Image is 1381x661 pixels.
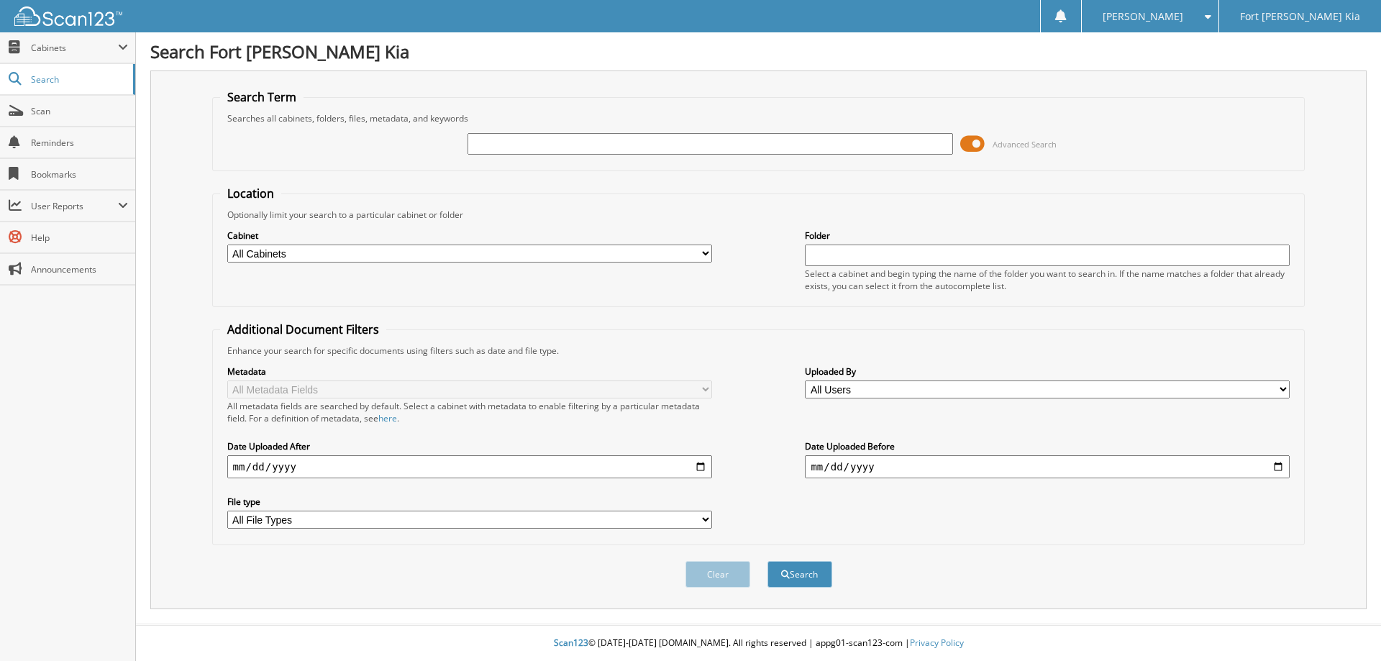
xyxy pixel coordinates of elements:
[136,626,1381,661] div: © [DATE]-[DATE] [DOMAIN_NAME]. All rights reserved | appg01-scan123-com |
[910,637,964,649] a: Privacy Policy
[220,112,1298,124] div: Searches all cabinets, folders, files, metadata, and keywords
[805,365,1290,378] label: Uploaded By
[805,455,1290,478] input: end
[378,412,397,424] a: here
[220,322,386,337] legend: Additional Document Filters
[685,561,750,588] button: Clear
[220,345,1298,357] div: Enhance your search for specific documents using filters such as date and file type.
[31,73,126,86] span: Search
[31,137,128,149] span: Reminders
[31,200,118,212] span: User Reports
[805,229,1290,242] label: Folder
[805,268,1290,292] div: Select a cabinet and begin typing the name of the folder you want to search in. If the name match...
[227,455,712,478] input: start
[227,400,712,424] div: All metadata fields are searched by default. Select a cabinet with metadata to enable filtering b...
[227,229,712,242] label: Cabinet
[1240,12,1360,21] span: Fort [PERSON_NAME] Kia
[31,42,118,54] span: Cabinets
[993,139,1057,150] span: Advanced Search
[227,365,712,378] label: Metadata
[150,40,1367,63] h1: Search Fort [PERSON_NAME] Kia
[767,561,832,588] button: Search
[31,263,128,275] span: Announcements
[805,440,1290,452] label: Date Uploaded Before
[1103,12,1183,21] span: [PERSON_NAME]
[227,440,712,452] label: Date Uploaded After
[31,105,128,117] span: Scan
[220,186,281,201] legend: Location
[554,637,588,649] span: Scan123
[31,232,128,244] span: Help
[227,496,712,508] label: File type
[220,209,1298,221] div: Optionally limit your search to a particular cabinet or folder
[220,89,304,105] legend: Search Term
[14,6,122,26] img: scan123-logo-white.svg
[31,168,128,181] span: Bookmarks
